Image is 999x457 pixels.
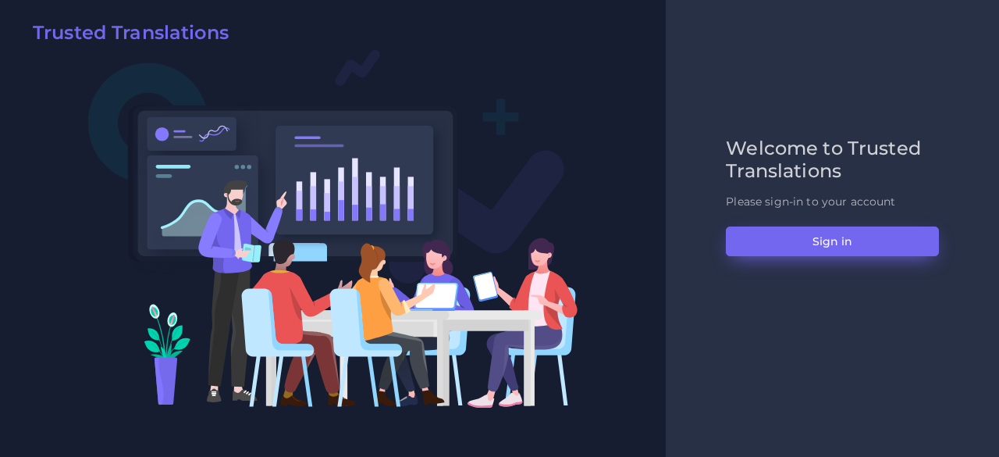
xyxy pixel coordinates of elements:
a: Trusted Translations [22,22,229,50]
p: Please sign-in to your account [726,194,939,210]
h2: Welcome to Trusted Translations [726,137,939,183]
button: Sign in [726,227,939,256]
img: Login V2 [87,48,578,409]
h2: Trusted Translations [33,22,229,45]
